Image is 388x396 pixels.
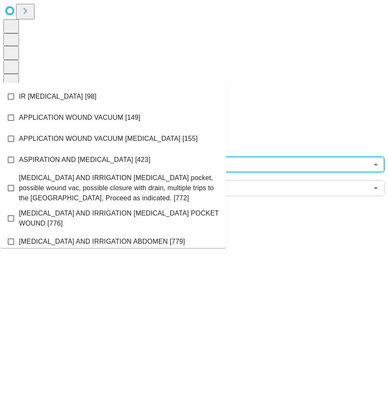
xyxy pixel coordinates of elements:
span: [MEDICAL_DATA] AND IRRIGATION [MEDICAL_DATA] POCKET WOUND [776] [19,208,219,229]
span: [MEDICAL_DATA] AND IRRIGATION [MEDICAL_DATA] pocket, possible wound vac, possible closure with dr... [19,173,219,203]
span: IR [MEDICAL_DATA] [98] [19,92,96,102]
button: Close [370,159,382,170]
span: APPLICATION WOUND VACUUM [MEDICAL_DATA] [155] [19,134,198,144]
span: APPLICATION WOUND VACUUM [149] [19,113,140,123]
span: [MEDICAL_DATA] AND IRRIGATION ABDOMEN [779] [19,237,185,247]
button: Open [370,182,382,194]
span: ASPIRATION AND [MEDICAL_DATA] [423] [19,155,150,165]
